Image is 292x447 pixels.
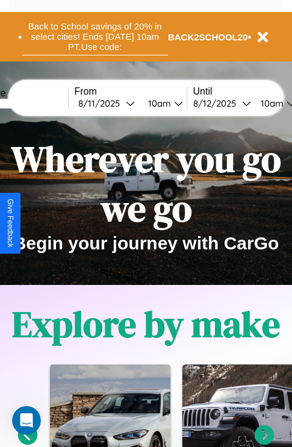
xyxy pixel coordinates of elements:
[75,86,187,97] label: From
[12,299,280,349] h1: Explore by make
[6,199,14,248] div: Give Feedback
[75,97,138,110] button: 8/11/2025
[193,98,242,109] div: 8 / 12 / 2025
[78,98,126,109] div: 8 / 11 / 2025
[138,97,187,110] button: 10am
[22,18,168,55] button: Back to School savings of 20% in select cities! Ends [DATE] 10am PT.Use code:
[255,98,287,109] div: 10am
[12,406,41,435] iframe: Intercom live chat
[168,32,248,42] b: BACK2SCHOOL20
[142,98,174,109] div: 10am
